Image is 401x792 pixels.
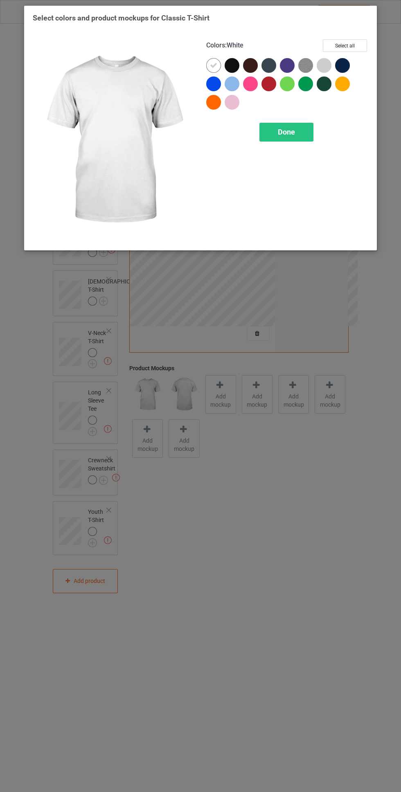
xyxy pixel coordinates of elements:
[227,41,243,49] span: White
[33,39,195,242] img: regular.jpg
[206,41,225,49] span: Colors
[298,58,313,73] img: heather_texture.png
[278,128,295,136] span: Done
[206,41,243,50] h4: :
[33,13,210,22] span: Select colors and product mockups for Classic T-Shirt
[323,39,367,52] button: Select all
